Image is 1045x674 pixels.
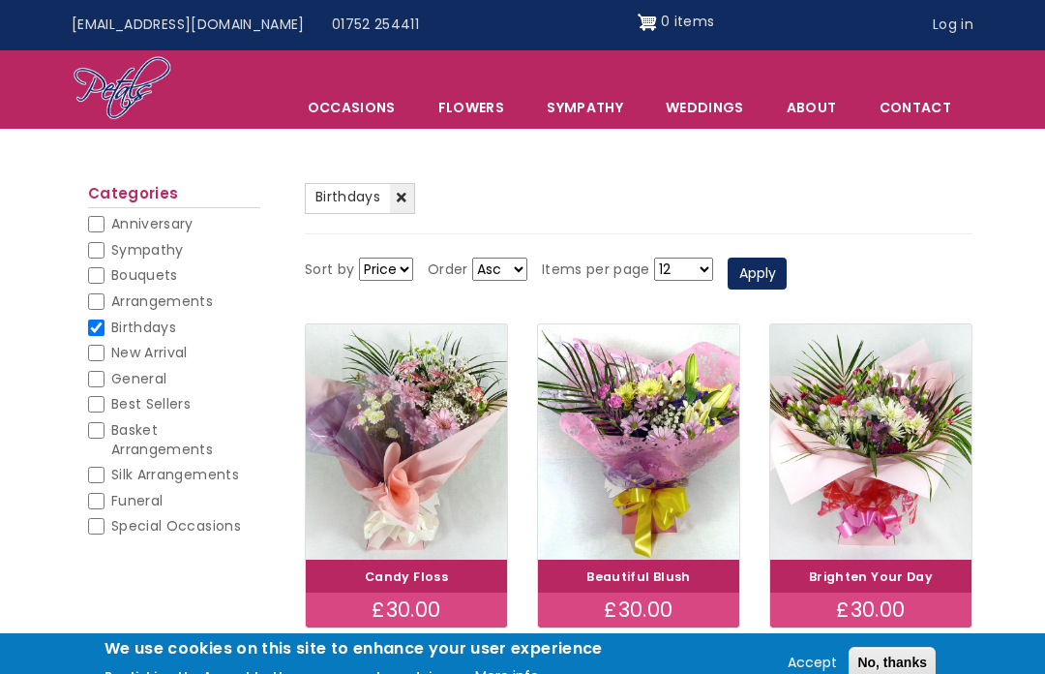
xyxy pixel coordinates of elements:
img: Beautiful Blush [538,324,739,560]
label: Order [428,259,468,282]
a: Beautiful Blush [586,568,690,585]
a: Flowers [418,87,524,128]
a: [EMAIL_ADDRESS][DOMAIN_NAME] [58,7,318,44]
div: £30.00 [770,593,971,628]
h2: Categories [88,185,260,208]
span: Silk Arrangements [111,465,239,484]
span: 0 items [661,12,714,31]
h2: We use cookies on this site to enhance your user experience [104,638,603,659]
span: Bouquets [111,265,178,285]
label: Items per page [542,259,650,282]
span: Birthdays [111,318,176,337]
span: Best Sellers [111,394,191,414]
label: Sort by [305,259,354,282]
span: Special Occasions [111,516,241,536]
span: Basket Arrangements [111,420,213,459]
a: Log in [919,7,987,44]
a: About [766,87,857,128]
span: Anniversary [111,214,194,233]
img: Brighten Your Day [770,324,971,560]
span: New Arrival [111,343,188,362]
span: Arrangements [111,291,213,311]
a: 01752 254411 [318,7,433,44]
span: Weddings [645,87,764,128]
a: Candy Floss [365,568,448,585]
div: £30.00 [306,593,507,628]
span: Occasions [287,87,416,128]
img: Shopping cart [638,7,657,38]
div: £30.00 [538,593,739,628]
a: Sympathy [526,87,643,128]
span: Birthdays [315,187,380,206]
a: Shopping cart 0 items [638,7,715,38]
a: Birthdays [305,183,415,214]
span: Funeral [111,491,163,510]
button: Apply [728,258,787,291]
img: Home [73,55,172,123]
a: Contact [859,87,971,128]
a: Brighten Your Day [809,568,933,585]
span: Sympathy [111,240,184,260]
img: Candy Floss [306,324,507,560]
span: General [111,369,166,388]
